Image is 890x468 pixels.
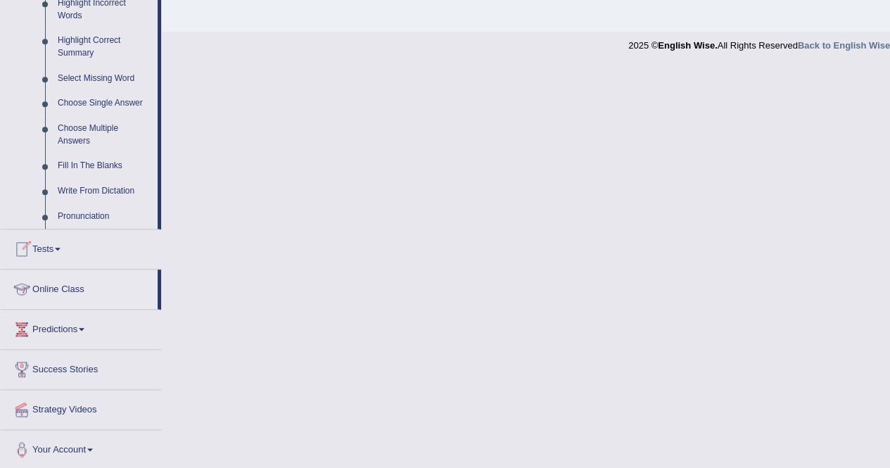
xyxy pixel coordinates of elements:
a: Choose Single Answer [51,91,158,116]
a: Online Class [1,270,158,305]
a: Success Stories [1,350,161,385]
a: Select Missing Word [51,66,158,91]
div: 2025 © All Rights Reserved [628,32,890,52]
a: Your Account [1,430,161,465]
a: Highlight Correct Summary [51,28,158,65]
a: Tests [1,229,161,265]
a: Back to English Wise [798,40,890,51]
strong: English Wise. [658,40,717,51]
a: Write From Dictation [51,179,158,204]
a: Pronunciation [51,204,158,229]
a: Predictions [1,310,161,345]
a: Strategy Videos [1,390,161,425]
a: Fill In The Blanks [51,153,158,179]
a: Choose Multiple Answers [51,116,158,153]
